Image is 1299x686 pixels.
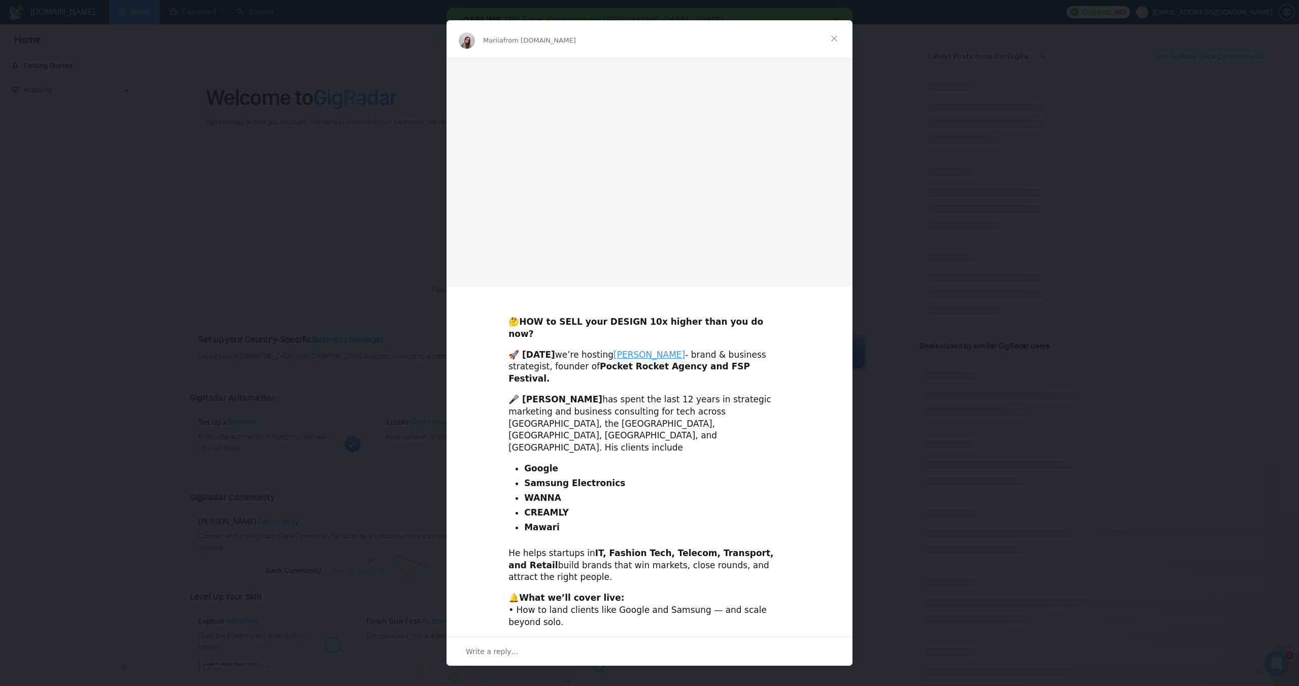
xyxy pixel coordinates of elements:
[508,547,791,584] div: He helps startups in build brands that win markets, close rounds, and attract the right people.
[503,37,576,44] span: from [DOMAIN_NAME]
[524,507,569,518] b: CREAMLY
[387,9,397,15] div: Close
[508,548,773,570] b: IT, Fashion Tech, Telecom, Transport, and Retail
[524,478,625,488] b: Samsung Electronics
[524,463,558,473] b: Google
[16,7,55,17] b: OFFLINE
[613,350,685,360] a: [PERSON_NAME]
[459,32,475,49] img: Profile image for Mariia
[16,7,373,27] div: in [GEOGRAPHIC_DATA] - [DATE] 🎉 Join & experts for Upwork, LinkedIn sales & more 👉🏻 👈🏻
[508,317,763,339] b: HOW to SELL your DESIGN 10x higher than you do now?
[508,350,555,360] b: 🚀 [DATE]
[524,493,561,503] b: WANNA
[508,394,791,454] div: has spent the last 12 years in strategic marketing and business consulting for tech across [GEOGR...
[508,592,791,677] div: • How to land clients like Google and Samsung — and scale beyond solo. • How teaching your client...
[816,20,852,57] span: Close
[508,304,791,340] div: 🤔
[483,37,503,44] span: Mariia
[31,17,107,27] b: [PERSON_NAME]
[508,361,750,384] b: Pocket Rocket Agency and FSP Festival.
[447,637,852,666] div: Open conversation and reply
[508,394,602,404] b: 🎤 [PERSON_NAME]
[524,522,560,532] b: Mawari
[466,645,519,658] span: Write a reply…
[57,7,146,17] a: TRC Sales Conference
[301,17,355,27] a: Register here
[508,349,791,385] div: we’re hosting - brand & business strategist, founder of
[508,593,624,603] b: 🔔What we’ll cover live:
